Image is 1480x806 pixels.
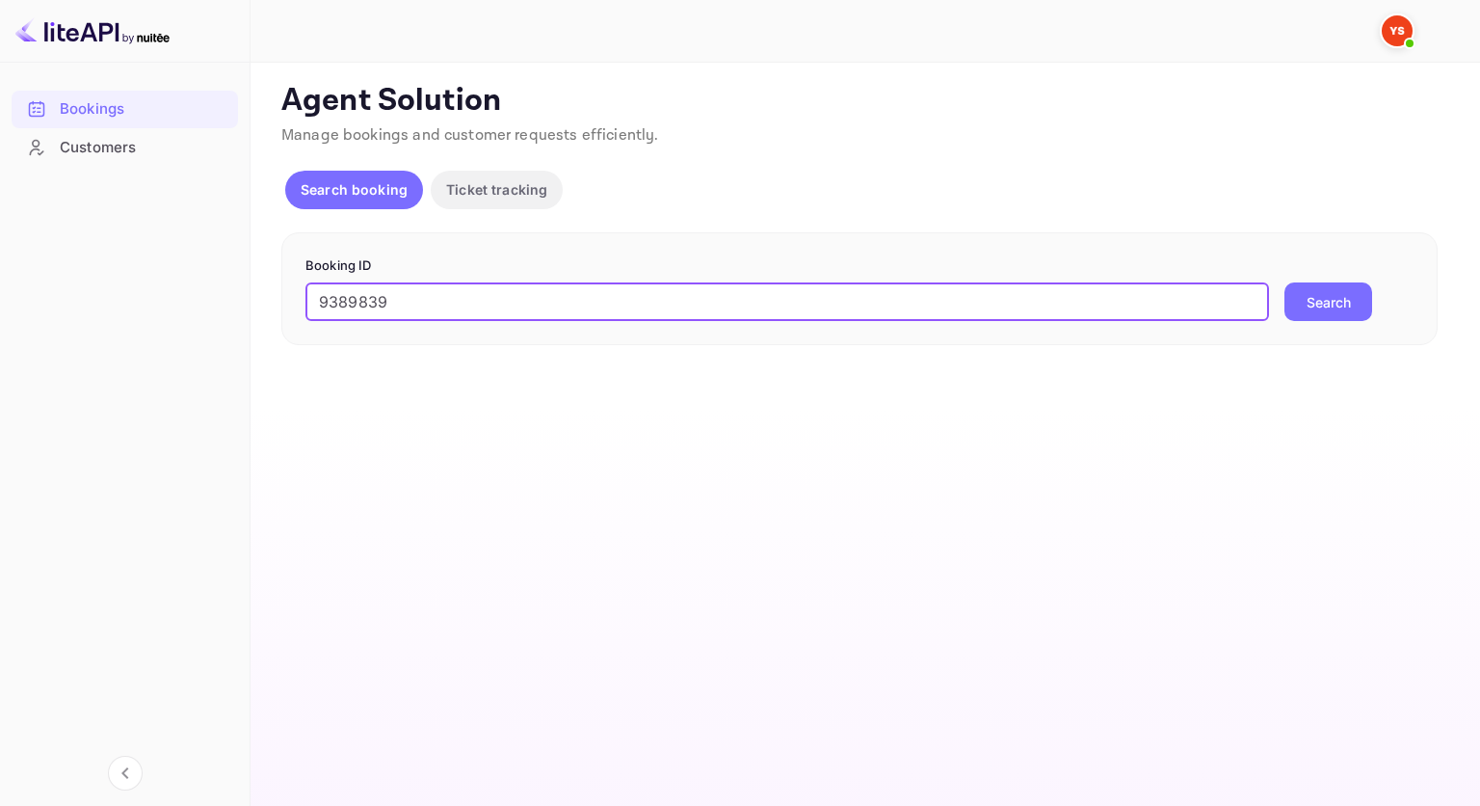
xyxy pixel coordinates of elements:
[305,256,1414,276] p: Booking ID
[12,91,238,126] a: Bookings
[12,129,238,167] div: Customers
[60,137,228,159] div: Customers
[301,179,408,200] p: Search booking
[1382,15,1413,46] img: Yandex Support
[305,282,1269,321] input: Enter Booking ID (e.g., 63782194)
[15,15,170,46] img: LiteAPI logo
[12,91,238,128] div: Bookings
[281,82,1445,121] p: Agent Solution
[281,125,659,146] span: Manage bookings and customer requests efficiently.
[108,756,143,791] button: Collapse navigation
[446,179,547,200] p: Ticket tracking
[60,98,228,121] div: Bookings
[12,129,238,165] a: Customers
[1284,282,1372,321] button: Search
